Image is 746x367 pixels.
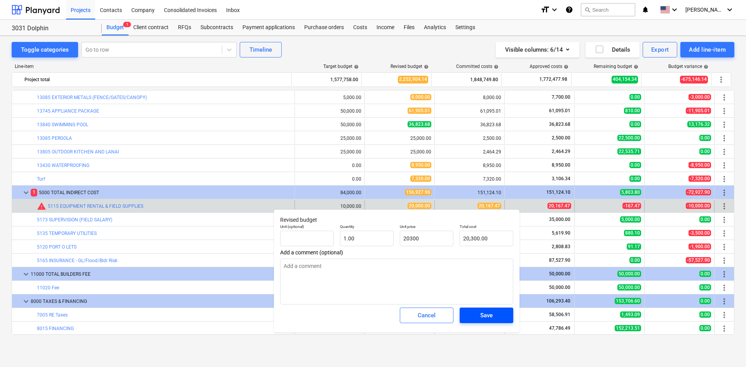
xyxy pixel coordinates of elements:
div: 7,320.00 [438,176,501,182]
div: 11000 TOTAL BUILDERS FEE [31,268,291,280]
span: 0.00 [629,121,641,127]
span: More actions [720,215,729,224]
i: format_size [540,5,550,14]
a: Analytics [419,20,451,35]
div: 3031 Dolphin [12,24,92,33]
button: Details [586,42,640,57]
div: Visible columns : 6/14 [505,45,570,55]
span: More actions [720,134,729,143]
span: 50,000.00 [548,285,571,290]
span: 0.00 [699,298,711,304]
div: 10,000.00 [340,204,361,209]
span: 8,000.00 [410,94,431,100]
div: Budget variance [668,64,708,69]
div: 25,000.00 [340,149,361,155]
span: More actions [720,120,729,129]
span: 8,950.00 [410,162,431,168]
div: 84,000.00 [298,190,361,195]
span: 50,000.00 [548,271,571,277]
span: 22,500.00 [617,135,641,141]
span: 0.00 [629,162,641,168]
a: 13745 APPLIANCE PACKAGE [37,108,99,114]
span: 156,927.90 [405,189,431,195]
a: 7005 RE Taxes [37,312,68,318]
button: Timeline [240,42,282,57]
p: Unit price [400,224,453,231]
span: 20,167.47 [547,203,571,209]
span: 8,950.00 [551,162,571,168]
div: Costs [349,20,372,35]
button: Add line-item [680,42,734,57]
span: 22,535.71 [617,148,641,155]
span: More actions [720,310,729,320]
span: 810.00 [624,108,641,114]
a: 5120 PORT O LETS [37,244,77,250]
span: More actions [720,297,729,306]
span: -72,927.90 [686,189,711,195]
span: 152,213.51 [615,325,641,331]
a: 8015 FINANCING [37,326,74,331]
span: 880.10 [624,230,641,236]
span: 61,095.01 [548,108,571,113]
a: Purchase orders [300,20,349,35]
div: Project total [24,73,288,86]
span: 2,808.83 [551,244,571,249]
span: -3,500.00 [688,230,711,236]
span: 47,786.49 [548,325,571,331]
i: Knowledge base [565,5,573,14]
span: 0.00 [629,257,641,263]
a: 13085 PERGOLA [37,136,72,141]
div: Committed costs [456,64,498,69]
div: 25,000.00 [410,149,431,155]
span: 5,803.80 [620,189,641,195]
span: More actions [720,188,729,197]
a: Files [399,20,419,35]
iframe: Chat Widget [707,330,746,367]
span: 0.00 [699,148,711,155]
div: Add line-item [689,45,726,55]
span: 36,823.68 [408,121,431,127]
span: 2,500.00 [551,135,571,141]
a: 13085 EXTERIOR METALS (FENCE/GATES/CANOPY) [37,95,147,100]
span: 5,619.90 [551,230,571,236]
span: 58,506.91 [548,312,571,317]
span: More actions [720,270,729,279]
div: 1,577,758.00 [295,73,358,86]
div: Subcontracts [196,20,238,35]
div: Details [595,45,630,55]
span: 0.00 [699,135,711,141]
span: More actions [720,202,729,211]
div: 5,000.00 [343,95,361,100]
span: More actions [716,75,726,84]
span: -7,320.00 [688,176,711,182]
span: 2,464.29 [551,149,571,154]
span: 151,124.10 [546,190,571,195]
div: Approved costs [530,64,568,69]
button: Visible columns:6/14 [496,42,579,57]
span: More actions [720,174,729,184]
button: Search [581,3,635,16]
span: Add a comment (optional) [280,249,513,256]
a: 13430 WATERPROOFING [37,163,89,168]
span: 1,493.09 [620,311,641,318]
a: Budget1 [102,20,129,35]
span: -8,950.00 [688,162,711,168]
a: 5135 TEMPORARY UTILITIES [37,231,97,236]
span: 0.00 [629,94,641,100]
a: Income [372,20,399,35]
a: Settings [451,20,480,35]
span: More actions [720,229,729,238]
span: 20,167.47 [478,203,501,209]
span: 0.00 [699,311,711,318]
span: 0.00 [699,271,711,277]
a: RFQs [173,20,196,35]
a: 13805 OUTDOOR KITCHEN AND LANAI [37,149,119,155]
i: keyboard_arrow_down [550,5,559,14]
div: 0.00 [352,176,361,182]
div: 5000 TOTAL INDIRECT COST [31,186,291,199]
div: 2,464.29 [438,149,501,155]
span: keyboard_arrow_down [21,270,31,279]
